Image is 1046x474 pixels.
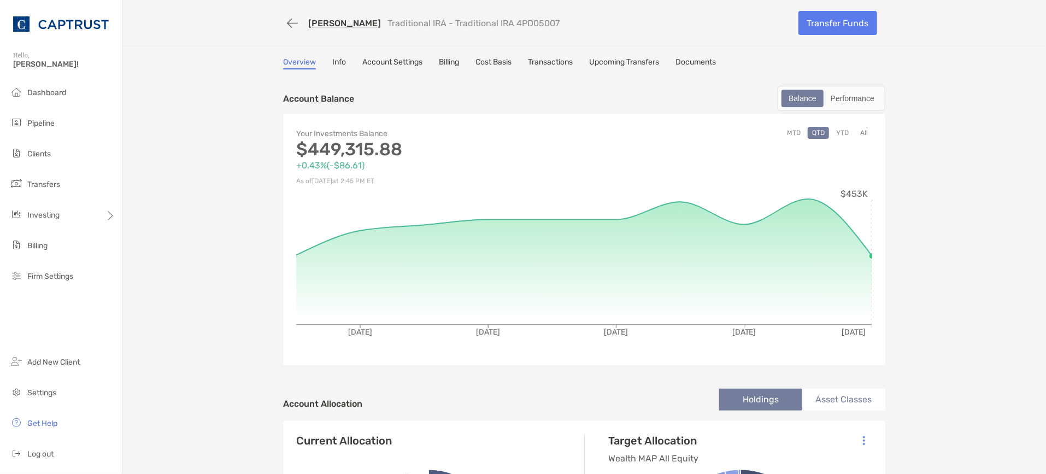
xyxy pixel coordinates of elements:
span: Clients [27,149,51,159]
span: Transfers [27,180,60,189]
a: Overview [283,57,316,69]
img: CAPTRUST Logo [13,4,109,44]
div: Performance [825,91,880,106]
img: clients icon [10,147,23,160]
button: All [856,127,872,139]
button: YTD [832,127,853,139]
img: logout icon [10,447,23,460]
p: Your Investments Balance [296,127,584,141]
tspan: [DATE] [476,327,500,337]
button: MTD [783,127,805,139]
a: Account Settings [362,57,422,69]
div: Balance [783,91,822,106]
img: dashboard icon [10,85,23,98]
img: firm-settings icon [10,269,23,282]
span: Get Help [27,419,57,428]
a: Billing [439,57,459,69]
h4: Current Allocation [296,434,392,447]
li: Holdings [719,389,802,411]
a: Documents [675,57,716,69]
span: Pipeline [27,119,55,128]
span: Log out [27,449,54,459]
p: $449,315.88 [296,143,584,156]
img: pipeline icon [10,116,23,129]
p: Traditional IRA - Traditional IRA 4PD05007 [387,18,560,28]
h4: Account Allocation [283,399,362,409]
a: Cost Basis [475,57,512,69]
span: Firm Settings [27,272,73,281]
a: [PERSON_NAME] [308,18,381,28]
p: Wealth MAP All Equity [608,452,698,465]
tspan: [DATE] [348,327,372,337]
a: Transfer Funds [798,11,877,35]
a: Transactions [528,57,573,69]
img: Icon List Menu [863,436,865,446]
p: Account Balance [283,92,354,106]
span: Billing [27,241,48,250]
div: segmented control [778,86,885,111]
img: billing icon [10,238,23,251]
span: Dashboard [27,88,66,97]
img: settings icon [10,385,23,399]
tspan: $453K [841,189,868,199]
a: Upcoming Transfers [589,57,659,69]
h4: Target Allocation [608,434,698,447]
img: investing icon [10,208,23,221]
tspan: [DATE] [604,327,628,337]
img: get-help icon [10,416,23,429]
button: QTD [808,127,829,139]
span: Settings [27,388,56,397]
tspan: [DATE] [732,327,756,337]
span: Add New Client [27,358,80,367]
span: [PERSON_NAME]! [13,60,115,69]
img: transfers icon [10,177,23,190]
p: As of [DATE] at 2:45 PM ET [296,174,584,188]
span: Investing [27,210,60,220]
img: add_new_client icon [10,355,23,368]
tspan: [DATE] [842,327,866,337]
li: Asset Classes [802,389,885,411]
a: Info [332,57,346,69]
p: +0.43% ( -$86.61 ) [296,159,584,172]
